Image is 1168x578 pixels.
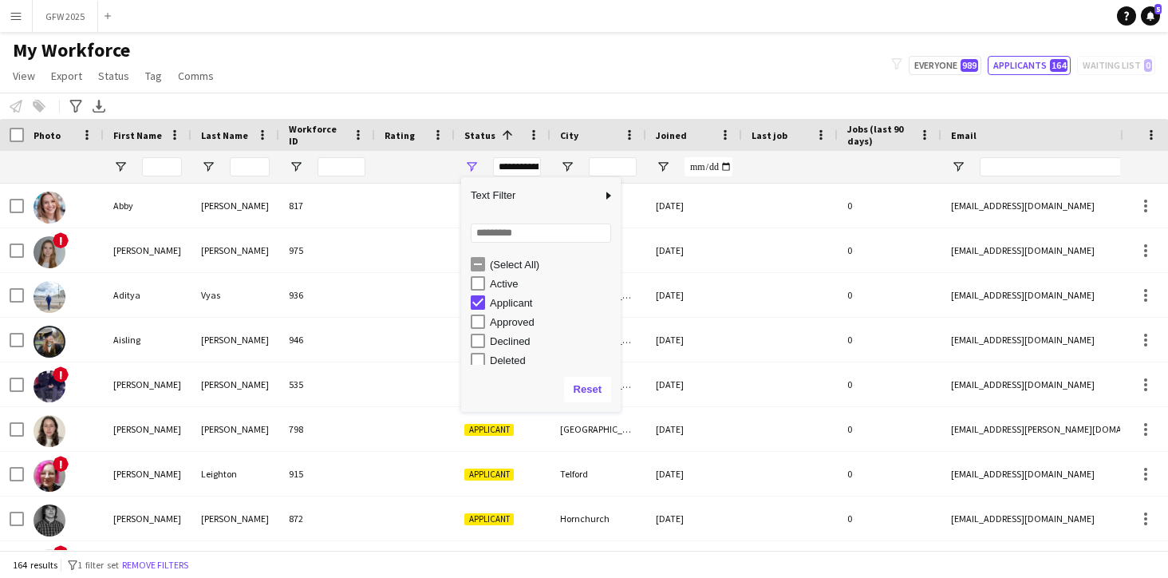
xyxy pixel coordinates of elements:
span: Workforce ID [289,123,346,147]
button: Applicants164 [988,56,1071,75]
div: Aditya [104,273,191,317]
span: Export [51,69,82,83]
div: 0 [838,362,941,406]
button: Open Filter Menu [201,160,215,174]
div: 936 [279,273,375,317]
input: First Name Filter Input [142,157,182,176]
button: Open Filter Menu [951,160,965,174]
div: 0 [838,497,941,540]
div: 0 [838,228,941,272]
div: [PERSON_NAME] [104,407,191,451]
img: Alex Tuohy [34,505,65,536]
div: Aisling [104,318,191,362]
div: 0 [838,273,941,317]
div: [PERSON_NAME] [191,184,279,228]
div: Filter List [461,255,621,465]
img: Alex Leighton [34,460,65,492]
button: Remove filters [119,556,191,574]
div: [PERSON_NAME] [104,497,191,540]
div: Approved [490,316,616,328]
div: Declined [490,335,616,347]
img: Aditya Vyas [34,281,65,313]
div: [PERSON_NAME] [191,228,279,272]
span: Applicant [464,513,514,525]
input: Joined Filter Input [685,157,732,176]
img: Abby Edwards [34,192,65,224]
div: [PERSON_NAME] [191,362,279,406]
span: Last job [752,129,787,141]
span: My Workforce [13,38,130,62]
a: Comms [172,65,220,86]
input: City Filter Input [589,157,637,176]
span: Text Filter [461,182,602,209]
button: Reset [564,377,611,402]
span: 989 [961,59,978,72]
div: 0 [838,452,941,496]
app-action-btn: Advanced filters [66,97,85,116]
div: Applicant [490,297,616,309]
div: 798 [279,407,375,451]
span: Applicant [464,469,514,481]
div: [DATE] [646,497,742,540]
div: Abby [104,184,191,228]
span: Photo [34,129,61,141]
div: [PERSON_NAME] [191,497,279,540]
img: Aisling Mcguinness [34,326,65,358]
span: ! [53,545,69,561]
div: Deleted [490,354,616,366]
button: Open Filter Menu [113,160,128,174]
span: City [560,129,578,141]
span: 5 [1154,4,1162,14]
div: Hornchurch [550,497,646,540]
div: Active [490,278,616,290]
a: Export [45,65,89,86]
a: View [6,65,41,86]
div: 0 [838,184,941,228]
div: [PERSON_NAME] [104,452,191,496]
span: ! [53,366,69,382]
div: [DATE] [646,407,742,451]
div: 535 [279,362,375,406]
div: (Select All) [490,259,616,271]
input: Last Name Filter Input [230,157,270,176]
span: View [13,69,35,83]
span: Email [951,129,977,141]
span: ! [53,456,69,472]
div: 872 [279,497,375,540]
span: First Name [113,129,162,141]
div: [DATE] [646,452,742,496]
span: Last Name [201,129,248,141]
span: Comms [178,69,214,83]
span: Joined [656,129,687,141]
button: Open Filter Menu [464,160,479,174]
button: Open Filter Menu [560,160,574,174]
img: Akaash Patel [34,370,65,402]
div: Vyas [191,273,279,317]
div: 0 [838,318,941,362]
div: [DATE] [646,318,742,362]
span: Rating [385,129,415,141]
div: [DATE] [646,273,742,317]
button: GFW 2025 [33,1,98,32]
span: Jobs (last 90 days) [847,123,913,147]
div: [GEOGRAPHIC_DATA] [550,407,646,451]
div: Leighton [191,452,279,496]
a: 5 [1141,6,1160,26]
div: Telford [550,452,646,496]
div: 975 [279,228,375,272]
span: Applicant [464,424,514,436]
button: Open Filter Menu [289,160,303,174]
div: 946 [279,318,375,362]
img: Abigail Foster [34,236,65,268]
div: 817 [279,184,375,228]
a: Tag [139,65,168,86]
div: 0 [838,407,941,451]
div: Column Filter [461,177,621,412]
span: Tag [145,69,162,83]
input: Workforce ID Filter Input [318,157,365,176]
div: [PERSON_NAME] [191,318,279,362]
div: 915 [279,452,375,496]
div: [PERSON_NAME] [104,228,191,272]
div: [DATE] [646,184,742,228]
span: ! [53,232,69,248]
